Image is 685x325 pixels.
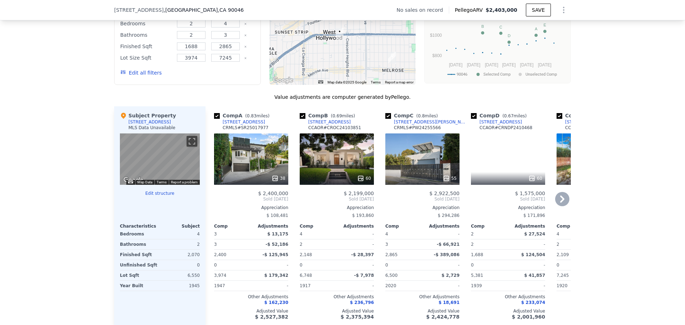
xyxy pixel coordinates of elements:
[418,113,425,118] span: 0.8
[385,112,441,119] div: Comp C
[137,180,152,185] button: Map Data
[557,205,631,210] div: Appreciation
[508,34,511,38] text: D
[308,119,351,125] div: [STREET_ADDRESS]
[350,300,374,305] span: $ 236,796
[385,119,468,125] a: [STREET_ADDRESS][PERSON_NAME]
[120,69,162,76] button: Edit all filters
[341,314,374,320] span: $ 2,375,394
[457,72,467,77] text: 90046
[218,7,244,13] span: , CA 90046
[557,232,559,237] span: 4
[214,273,226,278] span: 3,974
[300,294,374,300] div: Other Adjustments
[565,119,608,125] div: [STREET_ADDRESS]
[214,281,250,291] div: 1947
[385,294,460,300] div: Other Adjustments
[244,34,247,37] button: Clear
[120,281,158,291] div: Year Built
[300,196,374,202] span: Sold [DATE]
[120,53,173,63] div: Lot Size Sqft
[122,176,145,185] img: Google
[557,3,571,17] button: Show Options
[557,308,631,314] div: Adjusted Value
[164,6,244,14] span: , [GEOGRAPHIC_DATA]
[471,294,545,300] div: Other Adjustments
[499,113,529,118] span: ( miles)
[557,294,631,300] div: Other Adjustments
[422,223,460,229] div: Adjustments
[308,125,361,131] div: CCAOR # CROC24103851
[509,281,545,291] div: -
[300,112,358,119] div: Comp B
[128,180,133,183] button: Keyboard shortcuts
[264,273,288,278] span: $ 179,342
[300,232,303,237] span: 4
[300,263,303,268] span: 0
[161,260,200,270] div: 0
[244,45,247,48] button: Clear
[521,300,545,305] span: $ 233,074
[557,239,592,249] div: 2
[255,314,288,320] span: $ 2,527,382
[333,113,342,118] span: 0.69
[120,239,158,249] div: Bathrooms
[351,252,374,257] span: -$ 28,397
[424,260,460,270] div: -
[223,119,265,125] div: [STREET_ADDRESS]
[214,223,251,229] div: Comp
[251,223,288,229] div: Adjustments
[171,180,198,184] a: Report a problem
[161,250,200,260] div: 2,070
[120,260,158,270] div: Unfinished Sqft
[214,119,265,125] a: [STREET_ADDRESS]
[354,273,374,278] span: -$ 7,978
[223,125,268,131] div: CRMLS # SR25017977
[486,7,517,13] span: $2,403,000
[526,4,551,16] button: SAVE
[214,232,217,237] span: 3
[385,196,460,202] span: Sold [DATE]
[214,112,272,119] div: Comp A
[512,314,545,320] span: $ 2,001,960
[394,125,441,131] div: CRMLS # PW24255566
[523,213,545,218] span: $ 171,896
[300,308,374,314] div: Adjusted Value
[471,205,545,210] div: Appreciation
[120,250,158,260] div: Finished Sqft
[214,239,250,249] div: 3
[385,263,388,268] span: 0
[385,239,421,249] div: 3
[504,113,514,118] span: 0.67
[263,252,288,257] span: -$ 125,945
[509,239,545,249] div: -
[544,23,546,27] text: E
[471,308,545,314] div: Adjusted Value
[247,113,257,118] span: 0.83
[521,252,545,257] span: $ 124,504
[443,175,457,182] div: 55
[557,263,559,268] span: 0
[187,136,197,147] button: Toggle fullscreen view
[471,112,529,119] div: Comp D
[344,191,374,196] span: $ 2,199,000
[214,196,288,202] span: Sold [DATE]
[396,6,448,14] div: No sales on record
[328,113,358,118] span: ( miles)
[509,260,545,270] div: -
[267,232,288,237] span: $ 13,175
[557,119,608,125] a: [STREET_ADDRESS]
[481,24,484,29] text: B
[538,62,552,67] text: [DATE]
[430,33,442,38] text: $1000
[271,76,295,85] a: Open this area in Google Maps (opens a new window)
[120,133,200,185] div: Map
[471,252,483,257] span: 1,688
[426,314,460,320] span: $ 2,424,778
[502,62,516,67] text: [DATE]
[120,133,200,185] div: Street View
[300,273,312,278] span: 6,748
[528,175,542,182] div: 60
[437,242,460,247] span: -$ 66,921
[128,119,171,125] div: [STREET_ADDRESS]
